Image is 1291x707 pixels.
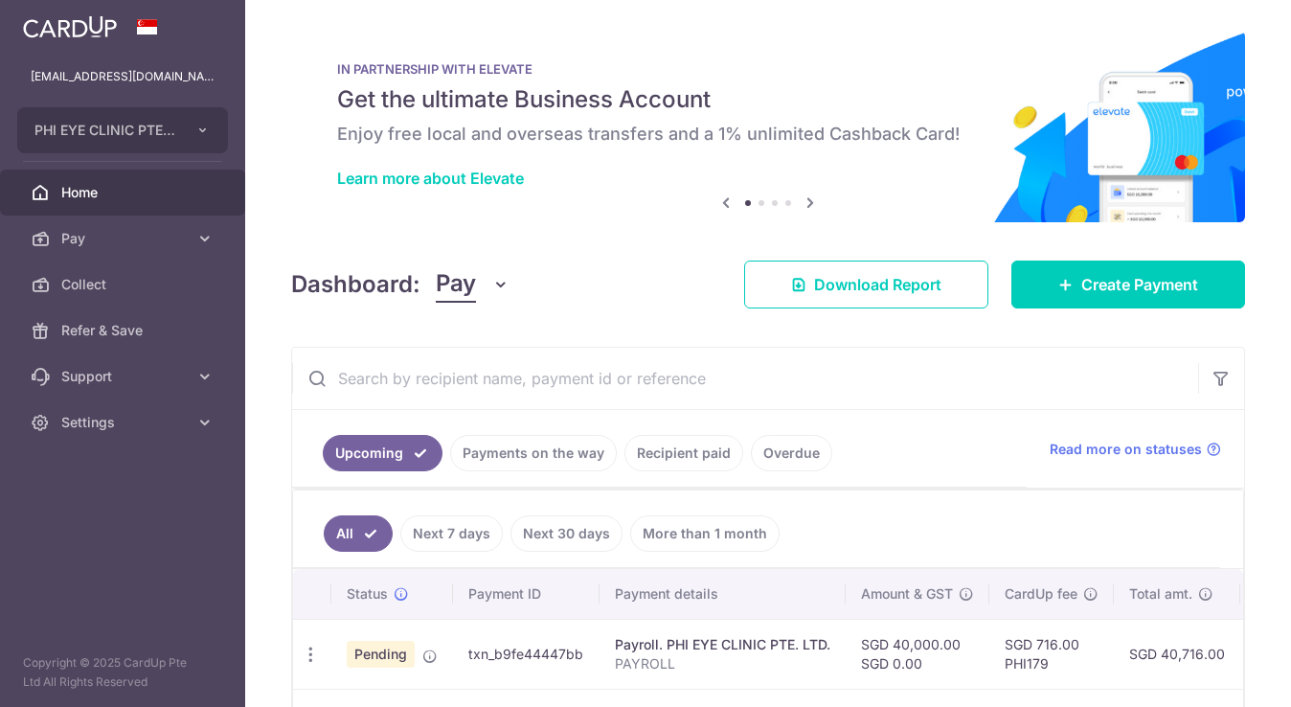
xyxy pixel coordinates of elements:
[630,515,780,552] a: More than 1 month
[61,183,188,202] span: Home
[436,266,510,303] button: Pay
[61,275,188,294] span: Collect
[615,654,830,673] p: PAYROLL
[292,348,1198,409] input: Search by recipient name, payment id or reference
[600,569,846,619] th: Payment details
[347,584,388,604] span: Status
[31,67,215,86] p: [EMAIL_ADDRESS][DOMAIN_NAME]
[989,619,1114,689] td: SGD 716.00 PHI179
[751,435,832,471] a: Overdue
[337,123,1199,146] h6: Enjoy free local and overseas transfers and a 1% unlimited Cashback Card!
[453,619,600,689] td: txn_b9fe44447bb
[1050,440,1202,459] span: Read more on statuses
[17,107,228,153] button: PHI EYE CLINIC PTE. LTD.
[324,515,393,552] a: All
[1114,619,1240,689] td: SGD 40,716.00
[61,229,188,248] span: Pay
[61,367,188,386] span: Support
[744,261,988,308] a: Download Report
[846,619,989,689] td: SGD 40,000.00 SGD 0.00
[1050,440,1221,459] a: Read more on statuses
[1011,261,1245,308] a: Create Payment
[814,273,941,296] span: Download Report
[23,15,117,38] img: CardUp
[400,515,503,552] a: Next 7 days
[291,267,420,302] h4: Dashboard:
[615,635,830,654] div: Payroll. PHI EYE CLINIC PTE. LTD.
[1005,584,1077,604] span: CardUp fee
[323,435,442,471] a: Upcoming
[510,515,623,552] a: Next 30 days
[861,584,953,604] span: Amount & GST
[453,569,600,619] th: Payment ID
[436,266,476,303] span: Pay
[337,61,1199,77] p: IN PARTNERSHIP WITH ELEVATE
[624,435,743,471] a: Recipient paid
[61,413,188,432] span: Settings
[1081,273,1198,296] span: Create Payment
[337,169,524,188] a: Learn more about Elevate
[337,84,1199,115] h5: Get the ultimate Business Account
[61,321,188,340] span: Refer & Save
[347,641,415,668] span: Pending
[1129,584,1192,604] span: Total amt.
[450,435,617,471] a: Payments on the way
[34,121,176,140] span: PHI EYE CLINIC PTE. LTD.
[291,31,1245,222] img: Renovation banner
